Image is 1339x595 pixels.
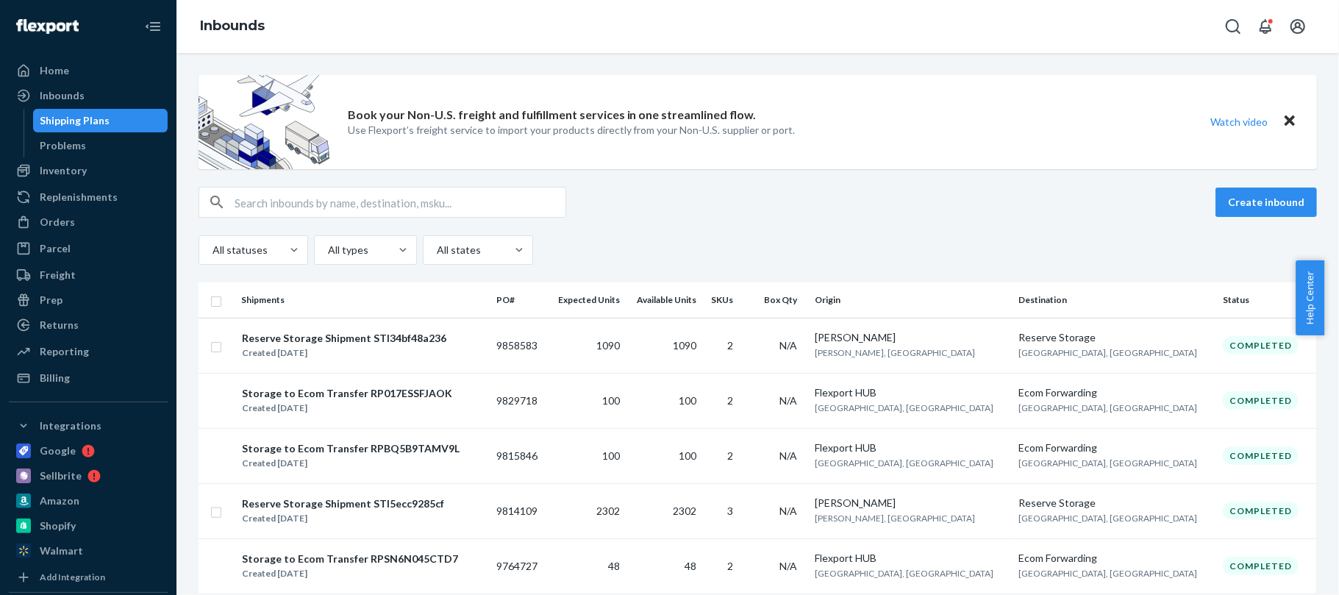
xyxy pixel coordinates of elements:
[9,210,168,234] a: Orders
[1018,330,1210,345] div: Reserve Storage
[1018,513,1197,524] span: [GEOGRAPHIC_DATA], [GEOGRAPHIC_DATA]
[40,371,70,385] div: Billing
[490,538,547,594] td: 9764727
[9,313,168,337] a: Returns
[9,340,168,363] a: Reporting
[235,188,565,217] input: Search inbounds by name, destination, msku...
[702,282,745,318] th: SKUs
[9,489,168,513] a: Amazon
[9,569,168,586] a: Add Integration
[745,282,809,318] th: Box Qty
[1223,446,1299,465] div: Completed
[1280,111,1299,132] button: Close
[9,539,168,563] a: Walmart
[727,394,733,407] span: 2
[200,18,265,34] a: Inbounds
[779,560,797,572] span: N/A
[9,366,168,390] a: Billing
[596,339,620,352] span: 1090
[40,268,76,282] div: Freight
[1018,496,1210,510] div: Reserve Storage
[40,63,69,78] div: Home
[1223,391,1299,410] div: Completed
[242,456,460,471] div: Created [DATE]
[1223,502,1299,520] div: Completed
[1223,557,1299,575] div: Completed
[40,418,101,433] div: Integrations
[815,347,975,358] span: [PERSON_NAME], [GEOGRAPHIC_DATA]
[242,401,452,416] div: Created [DATE]
[242,511,444,526] div: Created [DATE]
[1018,568,1197,579] span: [GEOGRAPHIC_DATA], [GEOGRAPHIC_DATA]
[815,551,1007,566] div: Flexport HUB
[40,544,83,558] div: Walmart
[679,394,696,407] span: 100
[242,566,458,581] div: Created [DATE]
[1018,551,1210,566] div: Ecom Forwarding
[40,344,89,359] div: Reporting
[40,494,79,508] div: Amazon
[490,282,547,318] th: PO#
[242,386,452,401] div: Storage to Ecom Transfer RP017ESSFJAOK
[40,215,75,229] div: Orders
[9,288,168,312] a: Prep
[40,113,110,128] div: Shipping Plans
[235,282,490,318] th: Shipments
[1018,347,1197,358] span: [GEOGRAPHIC_DATA], [GEOGRAPHIC_DATA]
[727,449,733,462] span: 2
[9,237,168,260] a: Parcel
[1013,282,1216,318] th: Destination
[809,282,1013,318] th: Origin
[9,514,168,538] a: Shopify
[1217,282,1317,318] th: Status
[490,483,547,538] td: 9814109
[727,339,733,352] span: 2
[685,560,696,572] span: 48
[815,457,993,468] span: [GEOGRAPHIC_DATA], [GEOGRAPHIC_DATA]
[9,84,168,107] a: Inbounds
[815,441,1007,455] div: Flexport HUB
[40,163,87,178] div: Inventory
[779,339,797,352] span: N/A
[40,443,76,458] div: Google
[33,134,168,157] a: Problems
[16,19,79,34] img: Flexport logo
[326,243,328,257] input: All types
[727,560,733,572] span: 2
[815,496,1007,510] div: [PERSON_NAME]
[242,552,458,566] div: Storage to Ecom Transfer RPSN6N045CTD7
[40,88,85,103] div: Inbounds
[1201,111,1277,132] button: Watch video
[1018,402,1197,413] span: [GEOGRAPHIC_DATA], [GEOGRAPHIC_DATA]
[242,331,446,346] div: Reserve Storage Shipment STI34bf48a236
[815,402,993,413] span: [GEOGRAPHIC_DATA], [GEOGRAPHIC_DATA]
[9,464,168,488] a: Sellbrite
[673,505,696,517] span: 2302
[815,568,993,579] span: [GEOGRAPHIC_DATA], [GEOGRAPHIC_DATA]
[242,346,446,360] div: Created [DATE]
[9,159,168,182] a: Inventory
[1018,385,1210,400] div: Ecom Forwarding
[673,339,696,352] span: 1090
[679,449,696,462] span: 100
[40,571,105,583] div: Add Integration
[1283,12,1313,41] button: Open account menu
[490,373,547,428] td: 9829718
[490,428,547,483] td: 9815846
[1215,188,1317,217] button: Create inbound
[9,185,168,209] a: Replenishments
[626,282,702,318] th: Available Units
[40,138,87,153] div: Problems
[815,513,975,524] span: [PERSON_NAME], [GEOGRAPHIC_DATA]
[815,385,1007,400] div: Flexport HUB
[188,5,276,48] ol: breadcrumbs
[596,505,620,517] span: 2302
[348,123,796,138] p: Use Flexport’s freight service to import your products directly from your Non-U.S. supplier or port.
[40,190,118,204] div: Replenishments
[608,560,620,572] span: 48
[40,519,76,533] div: Shopify
[779,449,797,462] span: N/A
[602,394,620,407] span: 100
[40,293,63,307] div: Prep
[727,505,733,517] span: 3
